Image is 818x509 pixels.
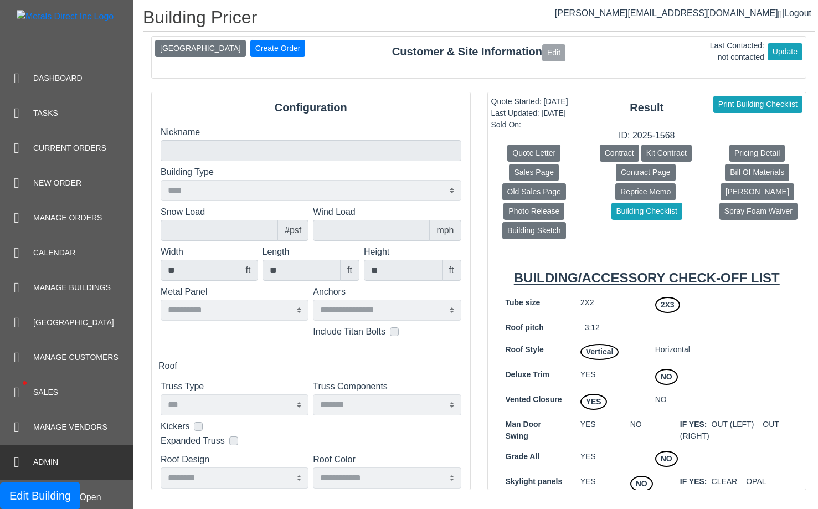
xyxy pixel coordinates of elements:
[641,145,692,162] button: Kit Contract
[580,298,594,307] span: 2X2
[161,453,308,466] label: Roof Design
[555,7,811,20] div: |
[491,107,568,119] div: Last Updated: [DATE]
[784,8,811,18] span: Logout
[509,164,559,181] button: Sales Page
[11,365,39,401] span: •
[161,380,308,393] label: Truss Type
[161,166,461,179] label: Building Type
[33,317,114,328] span: [GEOGRAPHIC_DATA]
[630,420,642,429] span: NO
[263,245,360,259] label: Length
[33,421,107,433] span: Manage Vendors
[239,260,258,281] div: ft
[502,222,566,239] button: Building Sketch
[161,205,308,219] label: Snow Load
[616,164,676,181] button: Contract Page
[33,107,58,119] span: Tasks
[580,452,596,461] span: YES
[580,344,619,360] span: Vertical
[506,323,544,332] span: Roof pitch
[580,477,596,486] span: YES
[580,394,607,410] span: YES
[161,126,461,139] label: Nickname
[580,420,596,429] span: YES
[161,420,189,433] label: Kickers
[630,476,653,492] span: NO
[33,456,58,468] span: Admin
[33,247,75,259] span: Calendar
[746,477,766,486] span: OPAL
[712,477,738,486] span: CLEAR
[506,395,562,404] span: Vented Closure
[442,260,461,281] div: ft
[33,177,81,189] span: New Order
[250,40,306,57] button: Create Order
[161,285,308,299] label: Metal Panel
[680,420,707,429] span: IF YES:
[712,420,754,429] span: OUT (LEFT)
[507,145,560,162] button: Quote Letter
[655,297,680,313] span: 2X3
[152,43,806,61] div: Customer & Site Information
[719,203,798,220] button: Spray Foam Waiver
[313,380,461,393] label: Truss Components
[158,359,464,373] div: Roof
[313,453,461,466] label: Roof Color
[313,285,461,299] label: Anchors
[491,119,568,131] div: Sold On:
[503,203,564,220] button: Photo Release
[655,369,678,385] span: NO
[542,44,565,61] button: Edit
[33,73,83,84] span: Dashboard
[580,322,625,335] span: 3:12
[580,370,596,379] span: YES
[33,212,102,224] span: Manage Orders
[161,245,258,259] label: Width
[600,145,639,162] button: Contract
[143,7,815,32] h1: Building Pricer
[340,260,359,281] div: ft
[506,270,789,286] h4: BUILDING/ACCESSORY CHECK-OFF LIST
[655,451,678,467] span: NO
[152,99,470,116] div: Configuration
[33,142,106,154] span: Current Orders
[277,220,308,241] div: #psf
[429,220,461,241] div: mph
[506,298,541,307] span: Tube size
[364,245,461,259] label: Height
[680,477,707,486] span: IF YES:
[768,43,802,60] button: Update
[33,282,111,294] span: Manage Buildings
[17,10,114,23] img: Metals Direct Inc Logo
[655,345,690,354] span: Horizontal
[155,40,246,57] button: [GEOGRAPHIC_DATA]
[506,420,542,440] span: Man Door Swing
[615,183,676,200] button: Reprice Memo
[713,96,802,113] button: Print Building Checklist
[488,129,806,142] div: ID: 2025-1568
[710,40,764,63] div: Last Contacted: not contacted
[313,325,385,338] label: Include Titan Bolts
[491,96,568,107] div: Quote Started: [DATE]
[506,477,563,486] span: Skylight panels
[555,8,782,18] a: [PERSON_NAME][EMAIL_ADDRESS][DOMAIN_NAME]
[725,164,789,181] button: Bill Of Materials
[611,203,683,220] button: Building Checklist
[33,387,58,398] span: Sales
[502,183,566,200] button: Old Sales Page
[729,145,785,162] button: Pricing Detail
[506,452,540,461] span: Grade All
[506,370,549,379] span: Deluxe Trim
[655,395,667,404] span: NO
[680,420,779,440] span: OUT (RIGHT)
[161,434,225,448] label: Expanded Truss
[506,345,544,354] span: Roof Style
[313,205,461,219] label: Wind Load
[488,99,806,116] div: Result
[721,183,794,200] button: [PERSON_NAME]
[33,352,119,363] span: Manage Customers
